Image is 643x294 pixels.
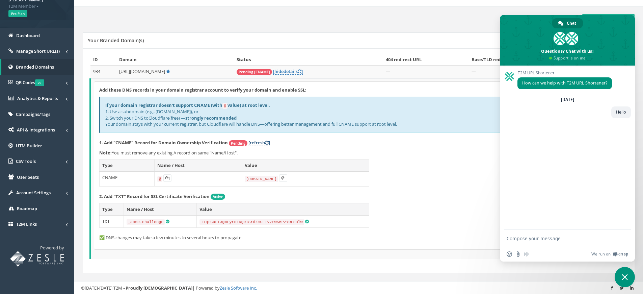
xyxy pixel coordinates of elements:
[90,54,116,66] th: ID
[17,127,55,133] span: API & Integrations
[99,150,620,156] p: You must remove any existing A record on same "Name/Host".
[99,150,112,156] b: Note:
[116,54,234,66] th: Domain
[127,219,165,225] code: _acme-challenge
[522,80,607,86] span: How can we help with T2M URL Shortener?
[99,235,620,241] p: ✅ DNS changes may take a few minutes to several hours to propagate.
[248,140,270,146] a: [refresh]
[591,251,628,257] a: We run onCrisp
[515,251,521,257] span: Send a file
[99,97,620,133] div: 1. Use a subdomain (e.g., [DOMAIN_NAME]), or 2. Switch your DNS to (free) — Your domain stays wit...
[561,98,574,102] div: [DATE]
[383,54,469,66] th: 404 redirect URL
[383,66,469,79] td: —
[99,87,306,93] strong: Add these DNS records in your domain registrar account to verify your domain and enable SSL:
[507,230,615,247] textarea: Compose your message...
[81,285,636,291] div: ©[DATE]-[DATE] T2M – | Powered by
[8,10,27,17] span: Pro Plan
[105,102,270,108] b: If your domain registrar doesn't support CNAME (with value) at root level,
[591,251,611,257] span: We run on
[16,190,51,196] span: Account Settings
[119,68,165,74] span: [URL][DOMAIN_NAME]
[100,160,155,172] th: Type
[8,3,66,9] span: T2M Member
[211,194,225,200] span: Active
[517,71,612,75] span: T2M URL Shortener
[220,285,257,291] a: Zesle Software Inc.
[40,245,64,251] span: Powered by
[16,111,50,117] span: Campaigns/Tags
[17,205,37,212] span: Roadmap
[507,251,512,257] span: Insert an emoji
[100,203,124,216] th: Type
[155,160,242,172] th: Name / Host
[469,66,583,79] td: —
[17,174,39,180] span: User Seats
[10,251,64,267] img: T2M URL Shortener powered by Zesle Software Inc.
[242,160,369,172] th: Value
[245,176,278,182] code: [DOMAIN_NAME]
[615,267,635,287] a: Close chat
[469,54,583,66] th: Base/TLD redirect URL
[229,140,247,146] span: Pending
[222,103,227,109] code: @
[16,158,36,164] span: CSV Tools
[99,140,228,146] strong: 1. Add "CNAME" Record for Domain Ownership Verification
[524,251,530,257] span: Audio message
[273,68,303,75] a: [hidedetails]
[567,18,576,28] span: Chat
[166,68,170,74] a: Default
[100,215,124,228] td: TXT
[616,109,626,115] span: Hello
[199,219,304,225] code: T1qtGuLI3gmEyro1DgeISrd4mGLIV7rwS5P2Y0Ldulw
[185,115,237,121] b: strongly recommended
[197,203,369,216] th: Value
[618,251,628,257] span: Crisp
[16,143,42,149] span: UTM Builder
[124,203,196,216] th: Name / Host
[100,171,155,186] td: CNAME
[16,79,44,85] span: QR Codes
[35,79,44,86] span: v2
[17,95,58,101] span: Analytics & Reports
[16,64,54,70] span: Branded Domains
[16,221,37,227] span: T2M Links
[234,54,383,66] th: Status
[88,38,144,43] h5: Your Branded Domain(s)
[157,176,162,182] code: @
[149,115,169,121] a: Cloudflare
[552,18,583,28] a: Chat
[274,68,284,74] span: hide
[237,69,272,75] span: Pending [CNAME]
[16,32,40,39] span: Dashboard
[16,48,60,54] span: Manage Short URL(s)
[90,66,116,79] td: 934
[582,14,635,25] a: Add New Domain
[99,193,210,199] strong: 2. Add "TXT" Record for SSL Certificate Verification
[126,285,192,291] strong: Proudly [DEMOGRAPHIC_DATA]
